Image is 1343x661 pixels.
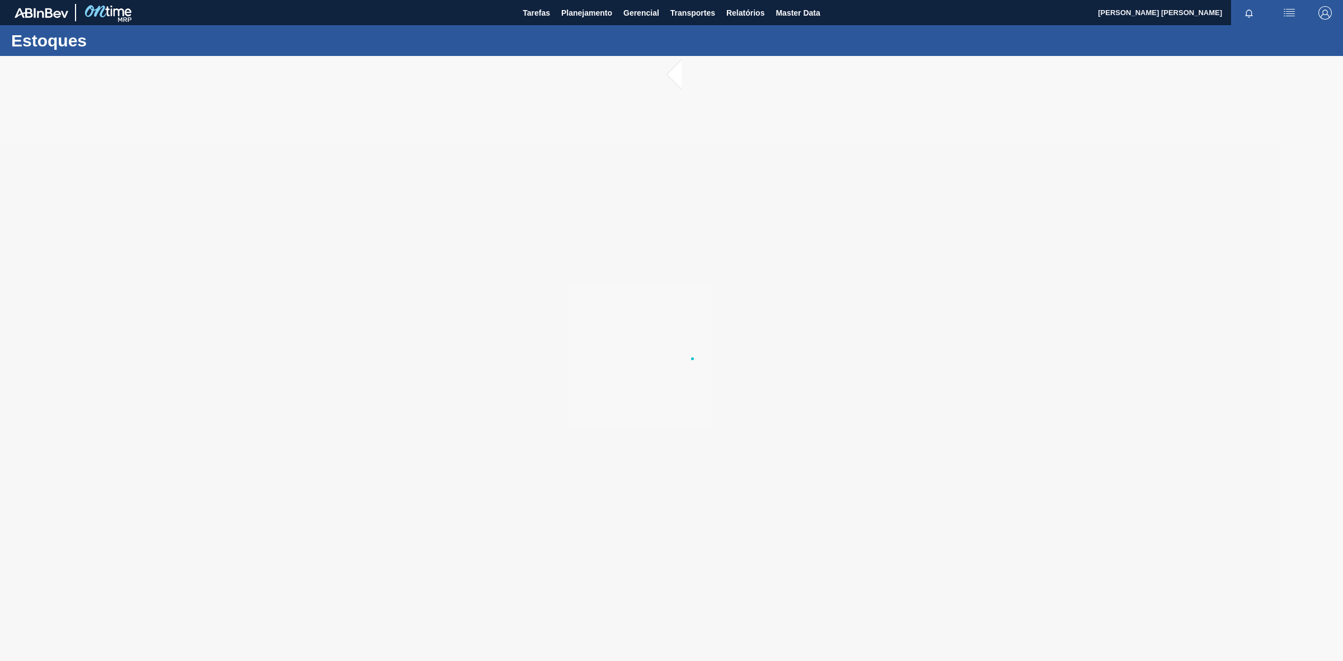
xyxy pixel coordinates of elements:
img: TNhmsLtSVTkK8tSr43FrP2fwEKptu5GPRR3wAAAABJRU5ErkJggg== [15,8,68,18]
button: Notificações [1231,5,1267,21]
span: Gerencial [623,6,659,20]
img: Logout [1318,6,1332,20]
span: Relatórios [726,6,764,20]
span: Tarefas [523,6,550,20]
span: Planejamento [561,6,612,20]
span: Master Data [776,6,820,20]
h1: Estoques [11,34,210,47]
img: userActions [1283,6,1296,20]
span: Transportes [670,6,715,20]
